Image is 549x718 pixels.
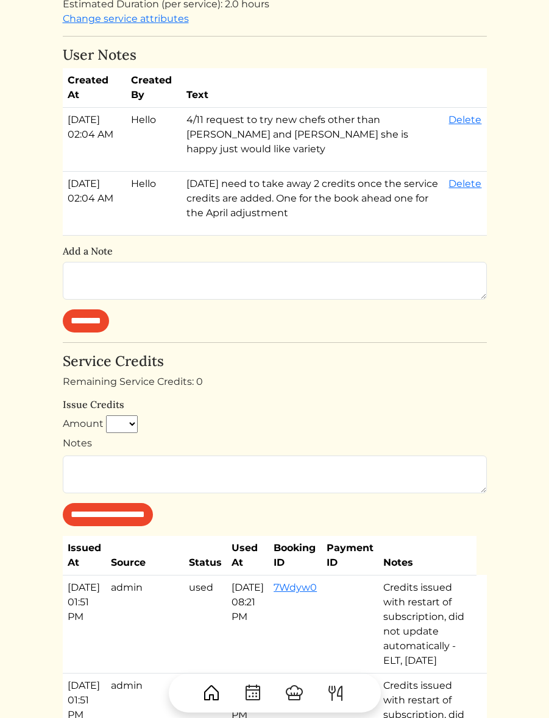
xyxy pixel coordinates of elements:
td: [DATE] 01:51 PM [63,575,106,673]
h6: Add a Note [63,245,487,257]
th: Payment ID [322,536,378,575]
p: [DATE] need to take away 2 credits once the service credits are added. One for the book ahead one... [186,177,439,220]
h6: Issue Credits [63,399,487,410]
th: Booking ID [269,536,322,575]
th: Status [184,536,227,575]
label: Notes [63,436,92,451]
td: admin [106,575,184,673]
th: Source [106,536,184,575]
th: Used At [227,536,269,575]
th: Text [182,68,444,108]
a: Delete [448,178,481,189]
td: [DATE] 02:04 AM [63,171,126,235]
th: Notes [378,536,476,575]
img: House-9bf13187bcbb5817f509fe5e7408150f90897510c4275e13d0d5fca38e0b5951.svg [202,683,221,702]
label: Amount [63,417,104,431]
td: [DATE] 08:21 PM [227,575,269,673]
img: ChefHat-a374fb509e4f37eb0702ca99f5f64f3b6956810f32a249b33092029f8484b388.svg [285,683,304,702]
a: Change service attributes [63,13,189,24]
td: Credits issued with restart of subscription, did not update automatically - ELT, [DATE] [378,575,476,673]
img: ForkKnife-55491504ffdb50bab0c1e09e7649658475375261d09fd45db06cec23bce548bf.svg [326,683,345,702]
h4: Service Credits [63,353,487,370]
th: Created By [126,68,182,108]
td: Hello [126,171,182,235]
p: 4/11 request to try new chefs other than [PERSON_NAME] and [PERSON_NAME] she is happy just would ... [186,113,439,157]
td: used [184,575,227,673]
td: Hello [126,107,182,171]
td: [DATE] 02:04 AM [63,107,126,171]
div: Remaining Service Credits: 0 [63,375,487,389]
th: Issued At [63,536,106,575]
img: CalendarDots-5bcf9d9080389f2a281d69619e1c85352834be518fbc73d9501aef674afc0d57.svg [243,683,263,702]
th: Created At [63,68,126,108]
a: 7Wdyw0 [274,582,317,593]
h4: User Notes [63,46,487,63]
a: Delete [448,114,481,125]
